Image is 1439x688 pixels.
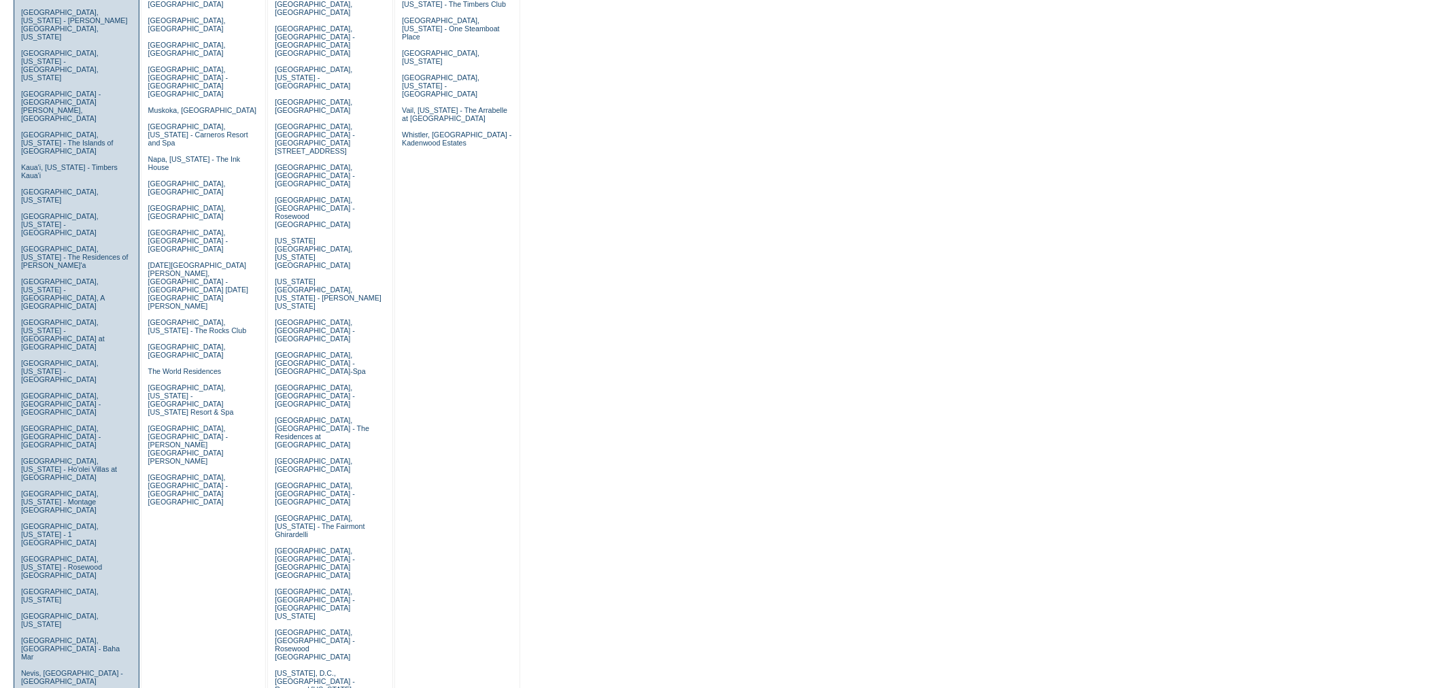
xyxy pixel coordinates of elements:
a: [GEOGRAPHIC_DATA], [GEOGRAPHIC_DATA] - [GEOGRAPHIC_DATA] [21,424,101,449]
a: [GEOGRAPHIC_DATA], [US_STATE] - Carneros Resort and Spa [148,122,248,147]
a: [GEOGRAPHIC_DATA], [GEOGRAPHIC_DATA] - [PERSON_NAME][GEOGRAPHIC_DATA][PERSON_NAME] [148,424,228,465]
a: [US_STATE][GEOGRAPHIC_DATA], [US_STATE] - [PERSON_NAME] [US_STATE] [275,277,382,310]
a: [GEOGRAPHIC_DATA] - [GEOGRAPHIC_DATA][PERSON_NAME], [GEOGRAPHIC_DATA] [21,90,101,122]
a: [GEOGRAPHIC_DATA], [US_STATE] [402,49,479,65]
a: [GEOGRAPHIC_DATA], [US_STATE] - [GEOGRAPHIC_DATA] [402,73,479,98]
a: [GEOGRAPHIC_DATA], [US_STATE] [21,188,99,204]
a: [GEOGRAPHIC_DATA], [GEOGRAPHIC_DATA] - [GEOGRAPHIC_DATA] [275,383,354,408]
a: [GEOGRAPHIC_DATA], [GEOGRAPHIC_DATA] - [GEOGRAPHIC_DATA] [148,228,228,253]
a: [US_STATE][GEOGRAPHIC_DATA], [US_STATE][GEOGRAPHIC_DATA] [275,237,352,269]
a: [GEOGRAPHIC_DATA], [GEOGRAPHIC_DATA] - Rosewood [GEOGRAPHIC_DATA] [275,628,354,661]
a: Kaua'i, [US_STATE] - Timbers Kaua'i [21,163,118,179]
a: [GEOGRAPHIC_DATA], [US_STATE] - [PERSON_NAME][GEOGRAPHIC_DATA], [US_STATE] [21,8,128,41]
a: [GEOGRAPHIC_DATA], [US_STATE] - Ho'olei Villas at [GEOGRAPHIC_DATA] [21,457,117,481]
a: [GEOGRAPHIC_DATA], [US_STATE] - [GEOGRAPHIC_DATA] at [GEOGRAPHIC_DATA] [21,318,105,351]
a: Vail, [US_STATE] - The Arrabelle at [GEOGRAPHIC_DATA] [402,106,507,122]
a: [GEOGRAPHIC_DATA], [GEOGRAPHIC_DATA] [275,457,352,473]
a: Muskoka, [GEOGRAPHIC_DATA] [148,106,256,114]
a: Napa, [US_STATE] - The Ink House [148,155,241,171]
a: [GEOGRAPHIC_DATA], [GEOGRAPHIC_DATA] - [GEOGRAPHIC_DATA] [GEOGRAPHIC_DATA] [275,547,354,579]
a: [GEOGRAPHIC_DATA], [GEOGRAPHIC_DATA] [148,204,226,220]
a: [GEOGRAPHIC_DATA], [US_STATE] - One Steamboat Place [402,16,500,41]
a: [GEOGRAPHIC_DATA], [US_STATE] - The Residences of [PERSON_NAME]'a [21,245,129,269]
a: [GEOGRAPHIC_DATA], [US_STATE] - 1 [GEOGRAPHIC_DATA] [21,522,99,547]
a: Whistler, [GEOGRAPHIC_DATA] - Kadenwood Estates [402,131,511,147]
a: [GEOGRAPHIC_DATA], [GEOGRAPHIC_DATA] - [GEOGRAPHIC_DATA] [275,318,354,343]
a: [GEOGRAPHIC_DATA], [GEOGRAPHIC_DATA] - Rosewood [GEOGRAPHIC_DATA] [275,196,354,228]
a: [GEOGRAPHIC_DATA], [US_STATE] [21,587,99,604]
a: [GEOGRAPHIC_DATA], [US_STATE] - The Rocks Club [148,318,247,334]
a: [GEOGRAPHIC_DATA], [GEOGRAPHIC_DATA] [275,98,352,114]
a: [GEOGRAPHIC_DATA], [US_STATE] - [GEOGRAPHIC_DATA] [US_STATE] Resort & Spa [148,383,234,416]
a: [GEOGRAPHIC_DATA], [GEOGRAPHIC_DATA] - [GEOGRAPHIC_DATA][STREET_ADDRESS] [275,122,354,155]
a: [GEOGRAPHIC_DATA], [US_STATE] - The Islands of [GEOGRAPHIC_DATA] [21,131,114,155]
a: [GEOGRAPHIC_DATA], [US_STATE] - [GEOGRAPHIC_DATA] [21,212,99,237]
a: [GEOGRAPHIC_DATA], [GEOGRAPHIC_DATA] - [GEOGRAPHIC_DATA] [GEOGRAPHIC_DATA] [148,65,228,98]
a: [GEOGRAPHIC_DATA], [US_STATE] - [GEOGRAPHIC_DATA], [US_STATE] [21,49,99,82]
a: [GEOGRAPHIC_DATA], [GEOGRAPHIC_DATA] - [GEOGRAPHIC_DATA] [275,163,354,188]
a: The World Residences [148,367,222,375]
a: [GEOGRAPHIC_DATA], [GEOGRAPHIC_DATA] - Baha Mar [21,636,120,661]
a: [GEOGRAPHIC_DATA], [GEOGRAPHIC_DATA] [148,41,226,57]
a: [GEOGRAPHIC_DATA], [GEOGRAPHIC_DATA] - [GEOGRAPHIC_DATA] [US_STATE] [275,587,354,620]
a: [GEOGRAPHIC_DATA], [US_STATE] - The Fairmont Ghirardelli [275,514,365,538]
a: [GEOGRAPHIC_DATA], [US_STATE] [21,612,99,628]
a: [GEOGRAPHIC_DATA], [GEOGRAPHIC_DATA] - [GEOGRAPHIC_DATA]-Spa [275,351,365,375]
a: [GEOGRAPHIC_DATA], [GEOGRAPHIC_DATA] - The Residences at [GEOGRAPHIC_DATA] [275,416,369,449]
a: [GEOGRAPHIC_DATA], [GEOGRAPHIC_DATA] [148,343,226,359]
a: [GEOGRAPHIC_DATA], [US_STATE] - [GEOGRAPHIC_DATA] [275,65,352,90]
a: [GEOGRAPHIC_DATA], [GEOGRAPHIC_DATA] - [GEOGRAPHIC_DATA] [275,481,354,506]
a: [GEOGRAPHIC_DATA], [GEOGRAPHIC_DATA] [148,179,226,196]
a: [GEOGRAPHIC_DATA], [US_STATE] - [GEOGRAPHIC_DATA] [21,359,99,383]
a: [DATE][GEOGRAPHIC_DATA][PERSON_NAME], [GEOGRAPHIC_DATA] - [GEOGRAPHIC_DATA] [DATE][GEOGRAPHIC_DAT... [148,261,248,310]
a: [GEOGRAPHIC_DATA], [GEOGRAPHIC_DATA] - [GEOGRAPHIC_DATA] [21,392,101,416]
a: [GEOGRAPHIC_DATA], [US_STATE] - Montage [GEOGRAPHIC_DATA] [21,489,99,514]
a: [GEOGRAPHIC_DATA], [US_STATE] - Rosewood [GEOGRAPHIC_DATA] [21,555,102,579]
a: [GEOGRAPHIC_DATA], [GEOGRAPHIC_DATA] [148,16,226,33]
a: [GEOGRAPHIC_DATA], [US_STATE] - [GEOGRAPHIC_DATA], A [GEOGRAPHIC_DATA] [21,277,105,310]
a: [GEOGRAPHIC_DATA], [GEOGRAPHIC_DATA] - [GEOGRAPHIC_DATA] [GEOGRAPHIC_DATA] [148,473,228,506]
a: Nevis, [GEOGRAPHIC_DATA] - [GEOGRAPHIC_DATA] [21,669,123,685]
a: [GEOGRAPHIC_DATA], [GEOGRAPHIC_DATA] - [GEOGRAPHIC_DATA] [GEOGRAPHIC_DATA] [275,24,354,57]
